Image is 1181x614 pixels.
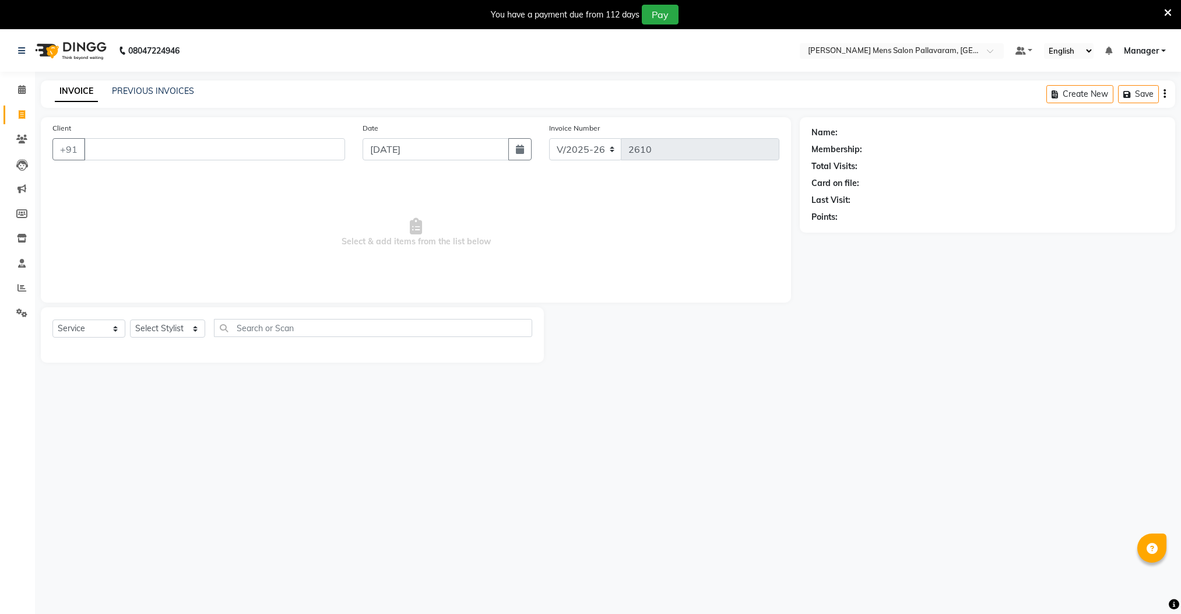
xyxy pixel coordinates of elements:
label: Client [52,123,71,134]
span: Select & add items from the list below [52,174,779,291]
div: Card on file: [811,177,859,190]
label: Date [363,123,378,134]
div: Name: [811,127,838,139]
a: INVOICE [55,81,98,102]
div: Membership: [811,143,862,156]
div: Last Visit: [811,194,850,206]
button: Pay [642,5,679,24]
div: You have a payment due from 112 days [491,9,639,21]
input: Search by Name/Mobile/Email/Code [84,138,345,160]
label: Invoice Number [549,123,600,134]
div: Points: [811,211,838,223]
b: 08047224946 [128,34,180,67]
button: Save [1118,85,1159,103]
img: logo [30,34,110,67]
div: Total Visits: [811,160,857,173]
span: Manager [1124,45,1159,57]
iframe: chat widget [1132,567,1169,602]
button: Create New [1046,85,1113,103]
button: +91 [52,138,85,160]
a: PREVIOUS INVOICES [112,86,194,96]
input: Search or Scan [214,319,533,337]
